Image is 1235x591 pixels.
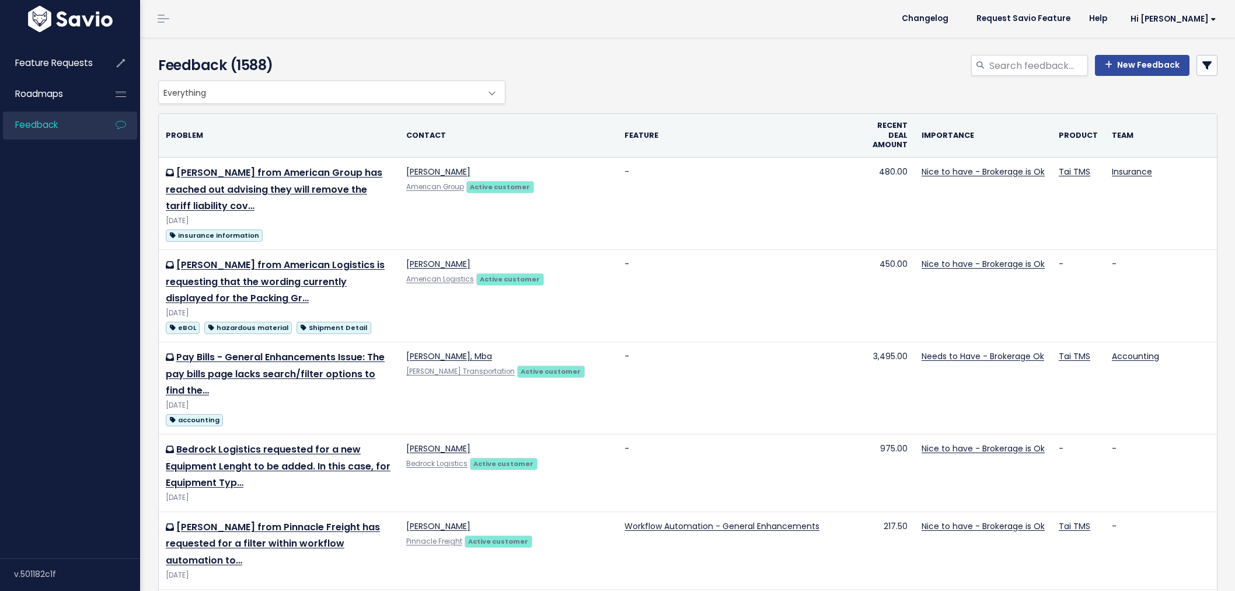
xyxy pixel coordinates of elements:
[399,114,617,157] th: Contact
[517,365,585,377] a: Active customer
[1052,249,1105,342] td: -
[468,537,528,546] strong: Active customer
[158,81,505,104] span: Everything
[204,320,292,335] a: hazardous material
[1095,55,1189,76] a: New Feedback
[204,322,292,334] span: hazardous material
[922,350,1044,362] a: Needs to Have - Brokerage Ok
[851,114,915,157] th: Recent deal amount
[166,258,385,305] a: [PERSON_NAME] from American Logistics is requesting that the wording currently displayed for the ...
[166,414,223,426] span: accounting
[967,10,1080,27] a: Request Savio Feature
[406,459,468,468] a: Bedrock Logistics
[851,512,915,589] td: 217.50
[166,569,392,582] div: [DATE]
[922,258,1045,270] a: Nice to have - Brokerage is Ok
[988,55,1088,76] input: Search feedback...
[3,112,97,138] a: Feedback
[922,443,1045,454] a: Nice to have - Brokerage is Ok
[1112,166,1152,178] a: Insurance
[166,320,200,335] a: eBOL
[166,230,263,242] span: insurance information
[922,166,1045,178] a: Nice to have - Brokerage is Ok
[166,399,392,412] div: [DATE]
[3,50,97,77] a: Feature Requests
[158,55,500,76] h4: Feedback (1588)
[166,350,385,398] a: Pay Bills - General Enhancements Issue: The pay bills page lacks search/filter options to find the…
[1117,10,1226,28] a: Hi [PERSON_NAME]
[15,57,93,69] span: Feature Requests
[470,457,538,469] a: Active customer
[406,367,515,376] a: [PERSON_NAME] Transportation
[166,520,380,568] a: [PERSON_NAME] from Pinnacle Freight has requested for a filter within workflow automation to…
[406,182,464,192] a: American Group
[851,342,915,434] td: 3,495.00
[617,157,851,249] td: -
[406,443,470,454] a: [PERSON_NAME]
[521,367,581,376] strong: Active customer
[166,215,392,227] div: [DATE]
[166,307,392,319] div: [DATE]
[406,350,492,362] a: [PERSON_NAME], Mba
[1112,350,1159,362] a: Accounting
[159,81,482,103] span: Everything
[1105,434,1217,512] td: -
[617,434,851,512] td: -
[166,322,200,334] span: eBOL
[480,274,540,284] strong: Active customer
[617,342,851,434] td: -
[159,114,399,157] th: Problem
[851,249,915,342] td: 450.00
[915,114,1052,157] th: Importance
[1105,512,1217,589] td: -
[1105,114,1217,157] th: Team
[406,166,470,178] a: [PERSON_NAME]
[15,119,58,131] span: Feedback
[166,443,390,490] a: Bedrock Logistics requested for a new Equipment Lenght to be added. In this case, for Equipment Typ…
[14,559,140,589] div: v.501182c1f
[406,258,470,270] a: [PERSON_NAME]
[473,459,533,468] strong: Active customer
[465,535,532,547] a: Active customer
[166,228,263,242] a: insurance information
[406,520,470,532] a: [PERSON_NAME]
[617,114,851,157] th: Feature
[1059,166,1090,178] a: Tai TMS
[851,157,915,249] td: 480.00
[466,180,534,192] a: Active customer
[1105,249,1217,342] td: -
[406,537,462,546] a: Pinnacle Freight
[470,182,530,192] strong: Active customer
[296,320,371,335] a: Shipment Detail
[25,6,116,32] img: logo-white.9d6f32f41409.svg
[476,273,544,284] a: Active customer
[1080,10,1117,27] a: Help
[1052,434,1105,512] td: -
[1131,15,1216,23] span: Hi [PERSON_NAME]
[617,249,851,342] td: -
[15,88,63,100] span: Roadmaps
[166,412,223,427] a: accounting
[1059,350,1090,362] a: Tai TMS
[166,492,392,504] div: [DATE]
[902,15,948,23] span: Changelog
[1052,114,1105,157] th: Product
[1059,520,1090,532] a: Tai TMS
[625,520,819,532] a: Workflow Automation - General Enhancements
[922,520,1045,532] a: Nice to have - Brokerage is Ok
[851,434,915,512] td: 975.00
[3,81,97,107] a: Roadmaps
[166,166,382,213] a: [PERSON_NAME] from American Group has reached out advising they will remove the tariff liability ...
[296,322,371,334] span: Shipment Detail
[406,274,474,284] a: American Logistics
